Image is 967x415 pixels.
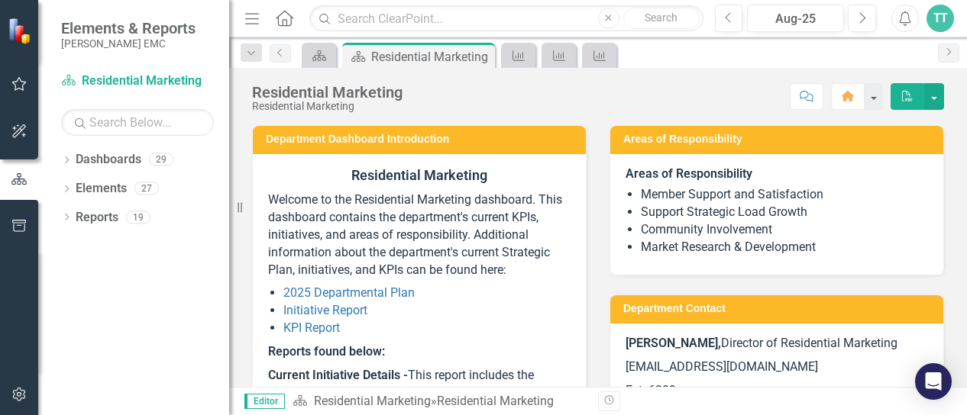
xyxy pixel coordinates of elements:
[927,5,954,32] button: TT
[76,151,141,169] a: Dashboards
[61,109,214,136] input: Search Below...
[283,285,415,300] a: 2025 Departmental Plan
[268,344,385,359] strong: Reports found below:
[626,166,752,181] strong: Areas of Responsibility
[244,394,285,409] span: Editor
[61,19,196,37] span: Elements & Reports
[61,37,196,50] small: [PERSON_NAME] EMC
[76,209,118,227] a: Reports
[626,336,721,350] strong: [PERSON_NAME],
[268,192,562,276] span: Welcome to the Residential Marketing dashboard. This dashboard contains the department's current ...
[626,335,928,355] p: Director of Residential Marketing
[8,18,34,44] img: ClearPoint Strategy
[641,239,928,256] li: Market Research & Development
[268,368,408,382] strong: Current Initiative Details -
[76,180,127,198] a: Elements
[126,211,150,224] div: 19
[266,134,578,145] h3: Department Dashboard Introduction
[252,84,403,101] div: Residential Marketing
[314,394,431,408] a: Residential Marketing
[641,186,928,204] li: Member Support and Satisfaction
[283,303,367,317] a: Initiative Report
[252,101,403,112] div: Residential Marketing
[309,5,703,32] input: Search ClearPoint...
[437,394,554,408] div: Residential Marketing
[626,355,928,379] p: [EMAIL_ADDRESS][DOMAIN_NAME]
[134,182,159,195] div: 27
[645,11,678,24] span: Search
[61,72,214,90] a: Residential Marketing
[915,363,952,400] div: Open Intercom Messenger
[623,134,936,145] h3: Areas of Responsibility
[623,303,936,314] h3: Department Contact
[626,379,928,400] p: Ext. 6209
[293,393,587,410] div: »
[149,153,173,166] div: 29
[747,5,844,32] button: Aug-25
[752,10,839,28] div: Aug-25
[371,47,491,66] div: Residential Marketing
[351,167,487,183] span: Residential Marketing
[641,221,928,239] li: Community Involvement
[623,8,700,29] button: Search
[641,204,928,221] li: Support Strategic Load Growth
[283,320,340,335] a: KPI Report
